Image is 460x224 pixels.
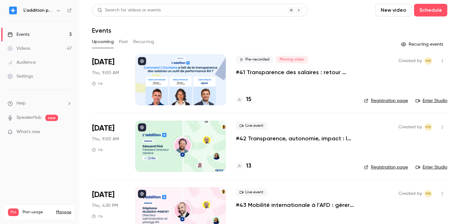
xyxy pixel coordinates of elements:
span: MB [425,57,431,65]
button: Past [119,37,128,47]
div: Nov 6 Thu, 9:00 AM (Europe/Paris) [92,121,125,171]
span: Created by [398,57,422,65]
span: new [45,115,58,121]
span: Pro [8,208,19,216]
h6: L'addition par Epsor [23,7,53,14]
span: Thu, 4:30 PM [92,202,118,209]
div: 1 h [92,214,103,219]
h1: Events [92,27,111,34]
div: Oct 16 Thu, 9:00 AM (Europe/Paris) [92,54,125,105]
a: Registration page [364,98,408,104]
button: Recurring events [398,39,447,49]
span: What's new [16,129,40,135]
span: Pre-recorded [236,56,273,63]
span: Plan usage [23,210,52,215]
li: help-dropdown-opener [8,100,72,107]
h4: 13 [246,162,251,170]
a: 13 [236,162,251,170]
div: Search for videos or events [97,7,161,14]
div: Audience [8,59,36,66]
div: 1 h [92,81,103,86]
span: Mylène BELLANGER [424,123,432,131]
div: Settings [8,73,33,80]
span: Created by [398,190,422,197]
button: New video [375,4,411,16]
span: [DATE] [92,123,114,133]
span: Live event [236,122,267,130]
img: L'addition par Epsor [8,5,18,16]
span: Thu, 9:00 AM [92,70,119,76]
div: Videos [8,45,30,52]
a: 15 [236,95,251,104]
span: [DATE] [92,57,114,67]
h4: 15 [246,95,251,104]
span: [DATE] [92,190,114,200]
a: Manage [56,210,71,215]
div: 1 h [92,147,103,152]
span: Created by [398,123,422,131]
button: Schedule [414,4,447,16]
a: Enter Studio [416,164,447,170]
span: Help [16,100,26,107]
span: Thu, 9:00 AM [92,136,119,142]
a: Enter Studio [416,98,447,104]
div: Events [8,31,29,38]
a: #41 Transparence des salaires : retour d'expérience de L'Occitane [236,68,354,76]
button: Recurring [133,37,154,47]
span: MB [425,190,431,197]
span: Missing video [276,56,308,63]
span: Mylène BELLANGER [424,190,432,197]
a: #42 Transparence, autonomie, impact : la recette Clinitex [236,135,354,142]
span: Mylène BELLANGER [424,57,432,65]
span: Live event [236,189,267,196]
a: SpeakerHub [16,114,42,121]
a: Registration page [364,164,408,170]
span: MB [425,123,431,131]
button: Upcoming [92,37,114,47]
a: #43 Mobilité internationale à l’AFD : gérer les talents au-delà des frontières [236,201,354,209]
